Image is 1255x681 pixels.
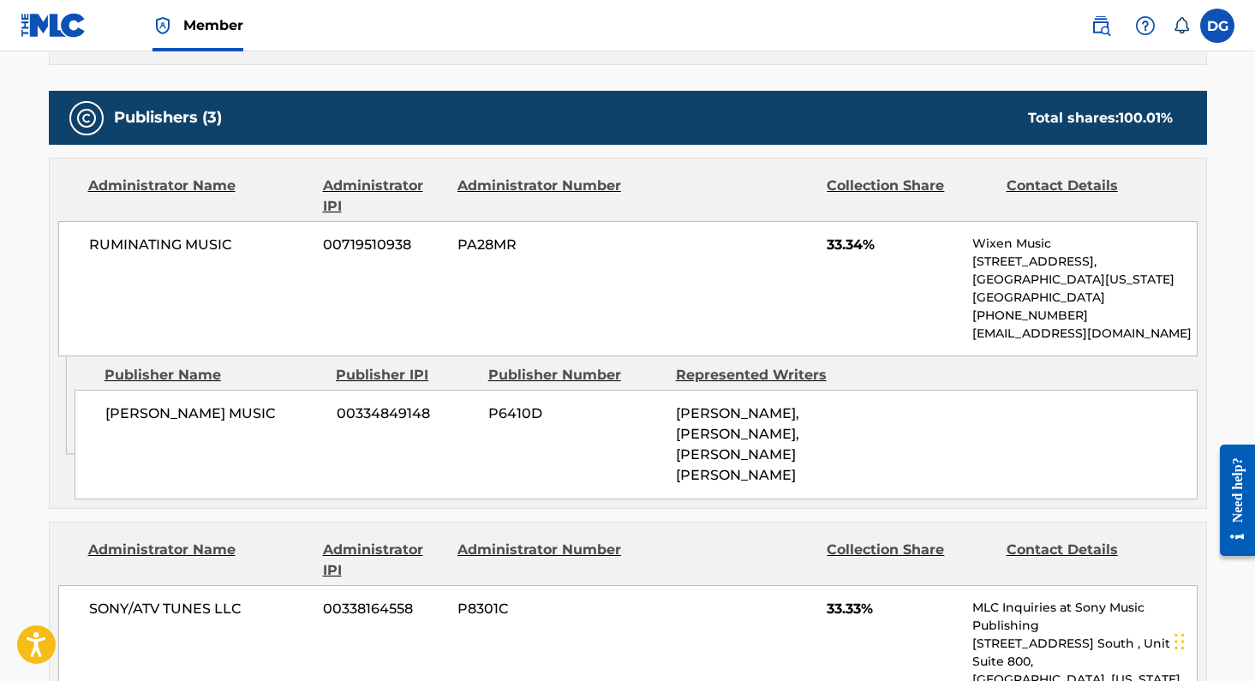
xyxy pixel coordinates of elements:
span: 00338164558 [323,599,445,619]
span: Member [183,15,243,35]
a: Public Search [1084,9,1118,43]
p: [GEOGRAPHIC_DATA][US_STATE] [972,271,1196,289]
div: Administrator Name [88,540,310,581]
span: SONY/ATV TUNES LLC [89,599,311,619]
img: search [1091,15,1111,36]
p: [STREET_ADDRESS] South , Unit Suite 800, [972,635,1196,671]
span: [PERSON_NAME], [PERSON_NAME], [PERSON_NAME] [PERSON_NAME] [676,405,799,483]
div: Publisher Number [488,365,663,385]
span: P6410D [488,403,663,424]
div: Collection Share [827,176,993,217]
span: 00719510938 [323,235,445,255]
span: P8301C [457,599,624,619]
div: Administrator IPI [323,176,445,217]
div: Drag [1174,616,1185,667]
div: Administrator Number [457,176,624,217]
iframe: Resource Center [1207,427,1255,574]
img: MLC Logo [21,13,87,38]
img: help [1135,15,1156,36]
div: Publisher Name [105,365,323,385]
img: Top Rightsholder [152,15,173,36]
span: PA28MR [457,235,624,255]
span: 100.01 % [1119,110,1173,126]
img: Publishers [76,108,97,128]
div: Total shares: [1028,108,1173,128]
span: 33.33% [827,599,959,619]
div: Administrator IPI [323,540,445,581]
span: 00334849148 [337,403,475,424]
p: Wixen Music [972,235,1196,253]
div: Represented Writers [676,365,851,385]
div: Administrator Number [457,540,624,581]
p: [PHONE_NUMBER] [972,307,1196,325]
span: RUMINATING MUSIC [89,235,311,255]
p: MLC Inquiries at Sony Music Publishing [972,599,1196,635]
div: Publisher IPI [336,365,475,385]
p: [EMAIL_ADDRESS][DOMAIN_NAME] [972,325,1196,343]
p: [STREET_ADDRESS], [972,253,1196,271]
div: Help [1128,9,1162,43]
div: Administrator Name [88,176,310,217]
div: User Menu [1200,9,1234,43]
div: Collection Share [827,540,993,581]
p: [GEOGRAPHIC_DATA] [972,289,1196,307]
span: [PERSON_NAME] MUSIC [105,403,324,424]
div: Notifications [1173,17,1190,34]
iframe: Chat Widget [1169,599,1255,681]
h5: Publishers (3) [114,108,222,128]
span: 33.34% [827,235,959,255]
div: Contact Details [1007,176,1173,217]
div: Contact Details [1007,540,1173,581]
